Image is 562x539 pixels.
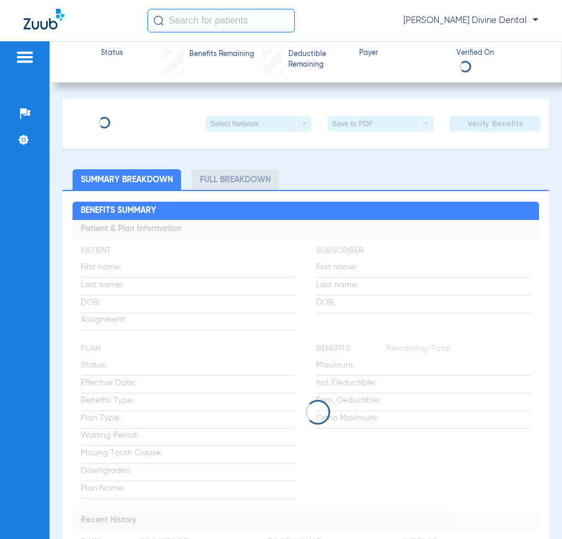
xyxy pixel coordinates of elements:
span: Payer [359,48,446,59]
img: Zuub Logo [24,9,64,29]
span: Deductible Remaining [288,50,349,70]
span: Benefits Remaining [189,50,254,60]
input: Search for patients [147,9,295,32]
h2: Benefits Summary [73,202,539,221]
img: Search Icon [153,15,164,26]
li: Full Breakdown [192,169,279,190]
li: Summary Breakdown [73,169,181,190]
span: [PERSON_NAME] Divine Dental [403,15,538,27]
span: Status [101,48,123,59]
img: hamburger-icon [15,50,34,64]
span: Verified On [456,48,543,59]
